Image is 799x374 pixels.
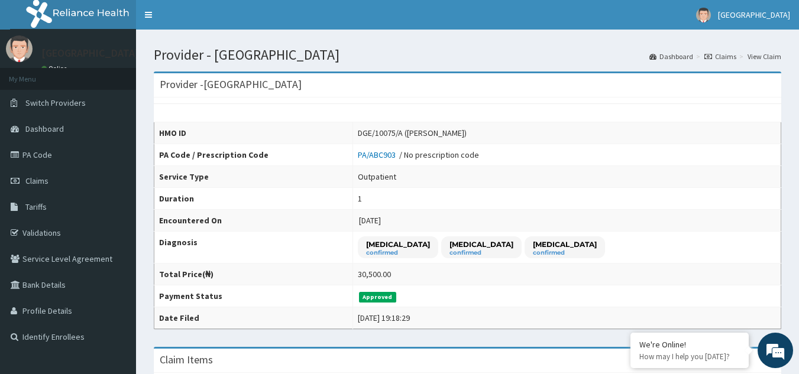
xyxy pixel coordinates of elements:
[160,355,213,365] h3: Claim Items
[366,250,430,256] small: confirmed
[6,35,33,62] img: User Image
[639,352,740,362] p: How may I help you today?
[533,239,597,249] p: [MEDICAL_DATA]
[25,201,47,212] span: Tariffs
[358,268,391,280] div: 30,500.00
[358,149,479,161] div: / No prescription code
[154,188,353,210] th: Duration
[41,48,139,58] p: [GEOGRAPHIC_DATA]
[41,64,70,73] a: Online
[154,232,353,264] th: Diagnosis
[358,171,396,183] div: Outpatient
[358,127,467,139] div: DGE/10075/A ([PERSON_NAME])
[748,51,781,61] a: View Claim
[358,149,399,160] a: PA/ABC903
[154,307,353,329] th: Date Filed
[358,193,362,204] div: 1
[154,210,353,232] th: Encountered On
[154,122,353,144] th: HMO ID
[154,264,353,285] th: Total Price(₦)
[154,144,353,166] th: PA Code / Prescription Code
[25,123,64,134] span: Dashboard
[704,51,736,61] a: Claims
[533,250,597,256] small: confirmed
[154,166,353,188] th: Service Type
[154,47,781,63] h1: Provider - [GEOGRAPHIC_DATA]
[649,51,693,61] a: Dashboard
[25,97,86,108] span: Switch Providers
[160,79,302,90] h3: Provider - [GEOGRAPHIC_DATA]
[154,285,353,307] th: Payment Status
[25,175,48,186] span: Claims
[449,239,513,249] p: [MEDICAL_DATA]
[358,312,410,324] div: [DATE] 19:18:29
[718,9,790,20] span: [GEOGRAPHIC_DATA]
[359,215,381,226] span: [DATE]
[359,292,396,303] span: Approved
[449,250,513,256] small: confirmed
[366,239,430,249] p: [MEDICAL_DATA]
[639,339,740,350] div: We're Online!
[696,8,711,22] img: User Image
